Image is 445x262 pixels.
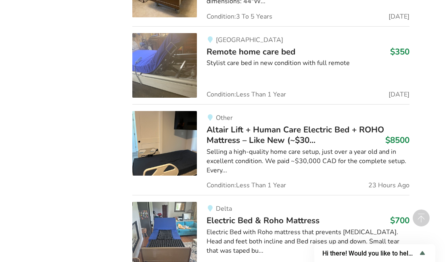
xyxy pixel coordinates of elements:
[322,249,418,257] span: Hi there! Would you like to help us improve AssistList?
[132,33,197,98] img: bedroom equipment-remote home care bed
[207,124,384,146] span: Altair Lift + Human Care Electric Bed + ROHO Mattress – Like New (~$30...
[207,59,409,68] div: Stylist care bed in new condition with full remote
[207,215,320,226] span: Electric Bed & Roho Mattress
[390,46,409,57] h3: $350
[385,135,409,145] h3: $8500
[132,104,409,195] a: bedroom equipment-altair lift + human care electric bed + roho mattress – like new (~$30k paid) –...
[216,36,283,44] span: [GEOGRAPHIC_DATA]
[207,147,409,175] div: Selling a high-quality home care setup, just over a year old and in excellent condition. We paid ...
[207,13,272,20] span: Condition: 3 To 5 Years
[132,111,197,176] img: bedroom equipment-altair lift + human care electric bed + roho mattress – like new (~$30k paid) –...
[207,46,295,57] span: Remote home care bed
[207,228,409,256] div: Electric Bed with Roho mattress that prevents [MEDICAL_DATA]. Head and feet both incline and Bed ...
[207,91,286,98] span: Condition: Less Than 1 Year
[389,13,409,20] span: [DATE]
[368,182,409,189] span: 23 Hours Ago
[322,248,427,258] button: Show survey - Hi there! Would you like to help us improve AssistList?
[216,204,232,213] span: Delta
[389,91,409,98] span: [DATE]
[216,113,233,122] span: Other
[390,215,409,226] h3: $700
[132,26,409,104] a: bedroom equipment-remote home care bed [GEOGRAPHIC_DATA]Remote home care bed$350Stylist care bed ...
[207,182,286,189] span: Condition: Less Than 1 Year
